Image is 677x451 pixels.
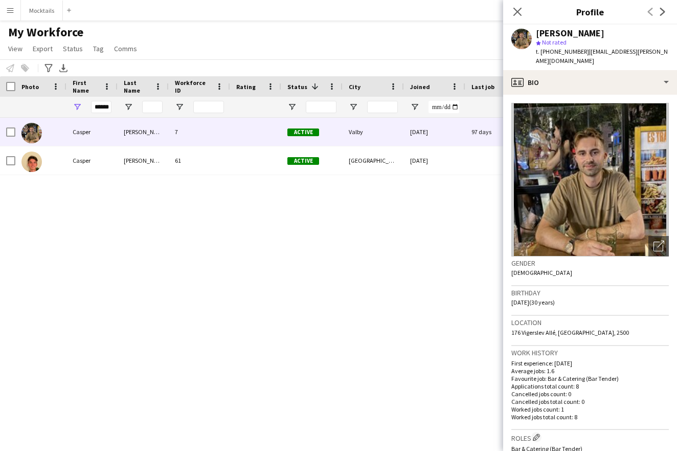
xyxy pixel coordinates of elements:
[511,382,669,390] p: Applications total count: 8
[66,146,118,175] div: Casper
[57,62,70,74] app-action-btn: Export XLSX
[542,38,567,46] span: Not rated
[511,390,669,398] p: Cancelled jobs count: 0
[367,101,398,113] input: City Filter Input
[8,44,22,53] span: View
[142,101,163,113] input: Last Name Filter Input
[175,102,184,112] button: Open Filter Menu
[349,83,360,91] span: City
[73,79,99,94] span: First Name
[306,101,336,113] input: Status Filter Input
[236,83,256,91] span: Rating
[404,146,465,175] div: [DATE]
[511,348,669,357] h3: Work history
[175,79,212,94] span: Workforce ID
[287,157,319,165] span: Active
[33,44,53,53] span: Export
[287,102,297,112] button: Open Filter Menu
[511,288,669,297] h3: Birthday
[89,42,108,55] a: Tag
[21,83,39,91] span: Photo
[287,128,319,136] span: Active
[114,44,137,53] span: Comms
[648,236,669,256] div: Open photos pop-in
[503,5,677,18] h3: Profile
[91,101,111,113] input: First Name Filter Input
[511,269,572,276] span: [DEMOGRAPHIC_DATA]
[536,48,589,55] span: t. [PHONE_NUMBER]
[169,146,230,175] div: 61
[511,367,669,375] p: Average jobs: 1.6
[503,70,677,95] div: Bio
[511,405,669,413] p: Worked jobs count: 1
[511,359,669,367] p: First experience: [DATE]
[410,83,430,91] span: Joined
[428,101,459,113] input: Joined Filter Input
[349,102,358,112] button: Open Filter Menu
[536,48,668,65] span: | [EMAIL_ADDRESS][PERSON_NAME][DOMAIN_NAME]
[21,152,42,172] img: Casper Kristensen
[511,329,629,336] span: 176 Vigerslev Allé, [GEOGRAPHIC_DATA], 2500
[511,413,669,421] p: Worked jobs total count: 8
[404,118,465,146] div: [DATE]
[21,123,42,143] img: Casper Keller
[471,83,494,91] span: Last job
[124,79,150,94] span: Last Name
[59,42,87,55] a: Status
[536,29,604,38] div: [PERSON_NAME]
[63,44,83,53] span: Status
[118,146,169,175] div: [PERSON_NAME]
[511,375,669,382] p: Favourite job: Bar & Catering (Bar Tender)
[21,1,63,20] button: Mocktails
[193,101,224,113] input: Workforce ID Filter Input
[511,318,669,327] h3: Location
[73,102,82,112] button: Open Filter Menu
[29,42,57,55] a: Export
[410,102,419,112] button: Open Filter Menu
[8,25,83,40] span: My Workforce
[124,102,133,112] button: Open Filter Menu
[511,432,669,443] h3: Roles
[511,103,669,256] img: Crew avatar or photo
[511,298,555,306] span: [DATE] (30 years)
[511,259,669,268] h3: Gender
[118,118,169,146] div: [PERSON_NAME]
[66,118,118,146] div: Casper
[465,118,527,146] div: 97 days
[287,83,307,91] span: Status
[110,42,141,55] a: Comms
[511,398,669,405] p: Cancelled jobs total count: 0
[343,118,404,146] div: Valby
[42,62,55,74] app-action-btn: Advanced filters
[4,42,27,55] a: View
[93,44,104,53] span: Tag
[343,146,404,175] div: [GEOGRAPHIC_DATA]
[169,118,230,146] div: 7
